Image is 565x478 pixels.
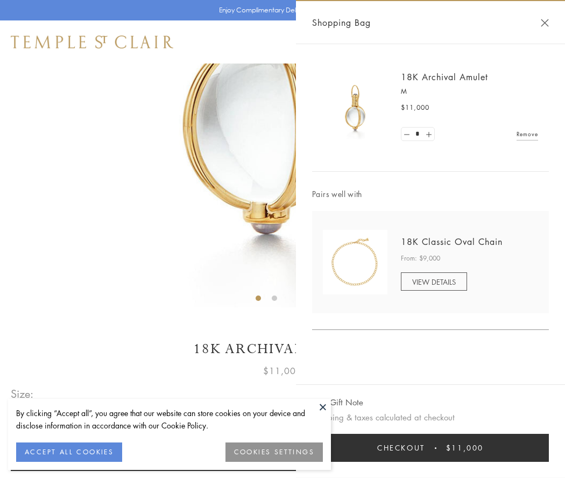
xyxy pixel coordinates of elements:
[263,364,302,378] span: $11,000
[423,128,434,141] a: Set quantity to 2
[11,385,34,403] span: Size:
[401,272,467,291] a: VIEW DETAILS
[312,434,549,462] button: Checkout $11,000
[312,396,363,409] button: Add Gift Note
[401,236,503,248] a: 18K Classic Oval Chain
[517,128,538,140] a: Remove
[401,128,412,141] a: Set quantity to 0
[401,86,538,97] p: M
[323,75,387,140] img: 18K Archival Amulet
[312,411,549,424] p: Shipping & taxes calculated at checkout
[401,253,440,264] span: From: $9,000
[541,19,549,27] button: Close Shopping Bag
[11,36,173,48] img: Temple St. Clair
[225,442,323,462] button: COOKIES SETTINGS
[11,340,554,359] h1: 18K Archival Amulet
[16,407,323,432] div: By clicking “Accept all”, you agree that our website can store cookies on your device and disclos...
[16,442,122,462] button: ACCEPT ALL COOKIES
[401,102,429,113] span: $11,000
[312,16,371,30] span: Shopping Bag
[219,5,341,16] p: Enjoy Complimentary Delivery & Returns
[401,71,488,83] a: 18K Archival Amulet
[323,230,387,294] img: N88865-OV18
[312,188,549,200] span: Pairs well with
[377,442,425,454] span: Checkout
[446,442,484,454] span: $11,000
[412,277,456,287] span: VIEW DETAILS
